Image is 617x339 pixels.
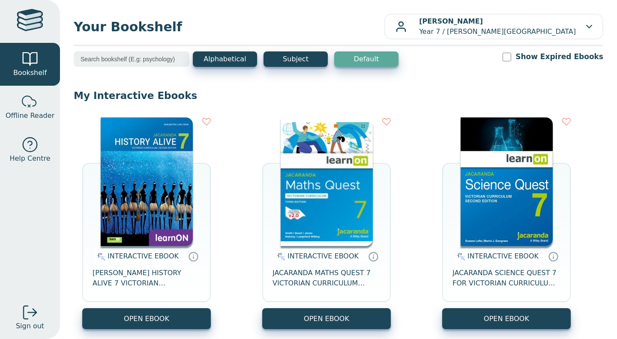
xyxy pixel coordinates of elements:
a: Interactive eBooks are accessed online via the publisher’s portal. They contain interactive resou... [548,251,558,261]
span: INTERACTIVE EBOOK [108,252,179,260]
button: OPEN EBOOK [262,308,391,329]
b: [PERSON_NAME] [419,17,483,25]
img: d4781fba-7f91-e911-a97e-0272d098c78b.jpg [101,117,193,246]
span: Help Centre [9,153,50,164]
img: 329c5ec2-5188-ea11-a992-0272d098c78b.jpg [461,117,553,246]
img: interactive.svg [95,252,105,262]
button: [PERSON_NAME]Year 7 / [PERSON_NAME][GEOGRAPHIC_DATA] [384,14,603,39]
button: OPEN EBOOK [82,308,211,329]
a: Interactive eBooks are accessed online via the publisher’s portal. They contain interactive resou... [188,251,198,261]
a: Interactive eBooks are accessed online via the publisher’s portal. They contain interactive resou... [368,251,378,261]
span: [PERSON_NAME] HISTORY ALIVE 7 VICTORIAN CURRICULUM LEARNON EBOOK 2E [93,268,201,288]
span: Your Bookshelf [74,17,384,36]
span: JACARANDA MATHS QUEST 7 VICTORIAN CURRICULUM LEARNON EBOOK 3E [273,268,380,288]
img: interactive.svg [275,252,285,262]
button: Subject [264,51,328,67]
span: Offline Reader [6,111,54,121]
span: JACARANDA SCIENCE QUEST 7 FOR VICTORIAN CURRICULUM LEARNON 2E EBOOK [452,268,560,288]
img: b87b3e28-4171-4aeb-a345-7fa4fe4e6e25.jpg [281,117,373,246]
button: Alphabetical [193,51,257,67]
p: Year 7 / [PERSON_NAME][GEOGRAPHIC_DATA] [419,16,576,37]
button: Default [334,51,398,67]
span: INTERACTIVE EBOOK [467,252,539,260]
input: Search bookshelf (E.g: psychology) [74,51,189,67]
p: My Interactive Ebooks [74,89,603,102]
label: Show Expired Ebooks [515,51,603,62]
button: OPEN EBOOK [442,308,571,329]
span: INTERACTIVE EBOOK [288,252,359,260]
img: interactive.svg [455,252,465,262]
span: Sign out [16,321,44,331]
span: Bookshelf [13,68,47,78]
